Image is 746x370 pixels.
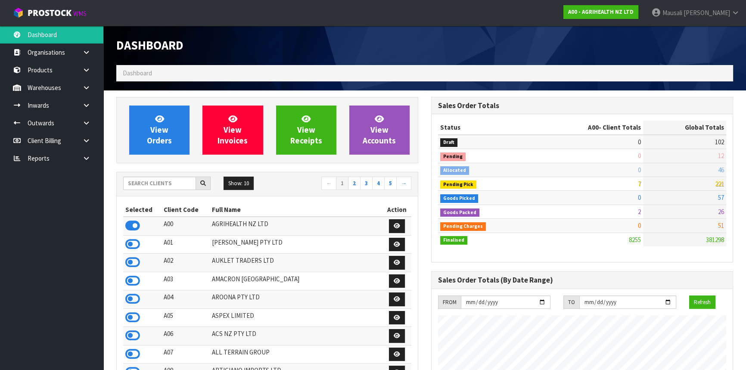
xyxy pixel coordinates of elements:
th: Client Code [162,203,209,217]
a: → [396,177,411,190]
td: AROONA PTY LTD [210,290,382,309]
img: cube-alt.png [13,7,24,18]
span: Mausali [662,9,682,17]
span: Dashboard [116,37,183,53]
span: 0 [638,138,641,146]
span: 0 [638,193,641,202]
th: Status [438,121,533,134]
td: [PERSON_NAME] PTY LTD [210,235,382,254]
td: ASPEX LIMITED [210,308,382,327]
h3: Sales Order Totals (By Date Range) [438,276,726,284]
td: ALL TERRAIN GROUP [210,345,382,364]
td: A06 [162,327,209,345]
a: ← [321,177,336,190]
th: Action [382,203,411,217]
span: 0 [638,221,641,230]
a: ViewOrders [129,106,190,155]
a: 1 [336,177,348,190]
span: View Invoices [218,114,248,146]
a: 5 [384,177,397,190]
span: 46 [718,166,724,174]
span: 12 [718,152,724,160]
button: Refresh [689,295,715,309]
h3: Sales Order Totals [438,102,726,110]
button: Show: 10 [224,177,254,190]
div: FROM [438,295,461,309]
span: Pending Charges [440,222,486,231]
td: A01 [162,235,209,254]
th: - Client Totals [533,121,643,134]
span: View Accounts [363,114,396,146]
td: ACS NZ PTY LTD [210,327,382,345]
a: 2 [348,177,361,190]
span: A00 [588,123,599,131]
a: 3 [360,177,373,190]
td: A04 [162,290,209,309]
span: Finalised [440,236,467,245]
input: Search clients [123,177,196,190]
td: A00 [162,217,209,235]
td: A07 [162,345,209,364]
span: View Receipts [290,114,322,146]
span: 26 [718,208,724,216]
span: 0 [638,166,641,174]
span: Dashboard [123,69,152,77]
th: Full Name [210,203,382,217]
small: WMS [73,9,87,18]
span: [PERSON_NAME] [684,9,730,17]
span: ProStock [28,7,71,19]
span: Goods Packed [440,208,479,217]
th: Selected [123,203,162,217]
span: 2 [638,208,641,216]
span: 57 [718,193,724,202]
a: ViewInvoices [202,106,263,155]
span: Allocated [440,166,469,175]
span: 51 [718,221,724,230]
span: Pending [440,152,466,161]
a: 4 [372,177,385,190]
td: A03 [162,272,209,290]
span: 381298 [706,236,724,244]
span: Pending Pick [440,180,476,189]
td: AMACRON [GEOGRAPHIC_DATA] [210,272,382,290]
span: View Orders [147,114,172,146]
span: 0 [638,152,641,160]
td: A02 [162,254,209,272]
strong: A00 - AGRIHEALTH NZ LTD [568,8,634,16]
a: A00 - AGRIHEALTH NZ LTD [563,5,638,19]
nav: Page navigation [274,177,412,192]
span: 8255 [629,236,641,244]
a: ViewReceipts [276,106,336,155]
td: AGRIHEALTH NZ LTD [210,217,382,235]
span: 221 [715,180,724,188]
span: 102 [715,138,724,146]
th: Global Totals [643,121,726,134]
td: AUKLET TRADERS LTD [210,254,382,272]
span: Goods Picked [440,194,478,203]
td: A05 [162,308,209,327]
div: TO [563,295,579,309]
a: ViewAccounts [349,106,410,155]
span: 7 [638,180,641,188]
span: Draft [440,138,457,147]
